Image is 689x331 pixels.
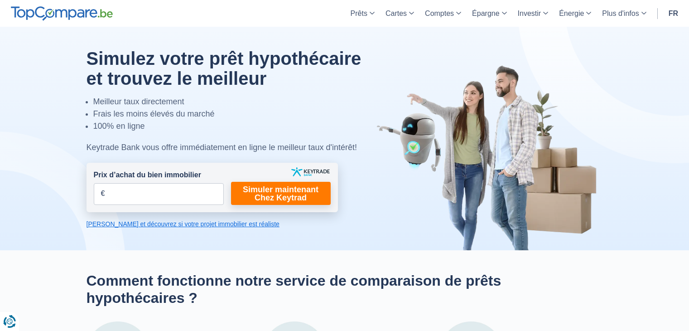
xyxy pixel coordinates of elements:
span: € [101,189,105,199]
h2: Comment fonctionne notre service de comparaison de prêts hypothécaires ? [87,272,603,307]
li: Frais les moins élevés du marché [93,108,382,120]
li: Meilleur taux directement [93,96,382,108]
label: Prix d’achat du bien immobilier [94,170,201,180]
img: keytrade [291,167,330,176]
img: image-hero [376,64,603,250]
a: [PERSON_NAME] et découvrez si votre projet immobilier est réaliste [87,219,338,229]
div: Keytrade Bank vous offre immédiatement en ligne le meilleur taux d'intérêt! [87,141,382,154]
a: Simuler maintenant Chez Keytrad [231,182,331,205]
h1: Simulez votre prêt hypothécaire et trouvez le meilleur [87,49,382,88]
img: TopCompare [11,6,113,21]
li: 100% en ligne [93,120,382,132]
